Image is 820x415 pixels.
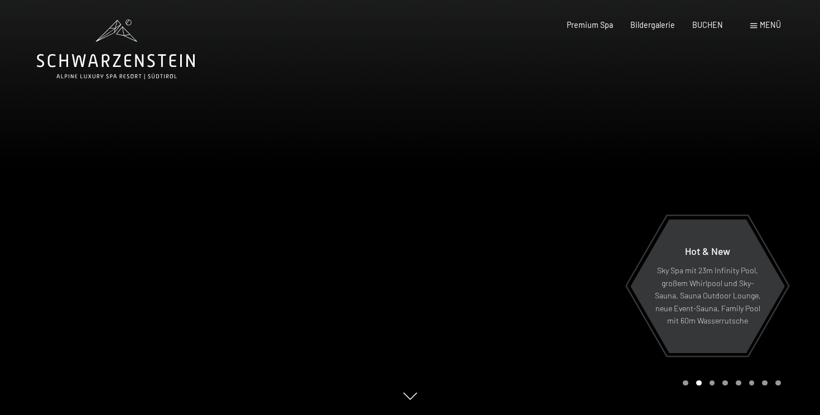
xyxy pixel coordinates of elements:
[696,380,702,386] div: Carousel Page 2 (Current Slide)
[679,380,780,386] div: Carousel Pagination
[567,20,613,30] a: Premium Spa
[722,380,728,386] div: Carousel Page 4
[654,264,761,327] p: Sky Spa mit 23m Infinity Pool, großem Whirlpool und Sky-Sauna, Sauna Outdoor Lounge, neue Event-S...
[710,380,715,386] div: Carousel Page 3
[775,380,781,386] div: Carousel Page 8
[762,380,768,386] div: Carousel Page 7
[683,380,688,386] div: Carousel Page 1
[630,20,675,30] a: Bildergalerie
[692,20,723,30] a: BUCHEN
[760,20,781,30] span: Menü
[685,245,730,257] span: Hot & New
[630,219,785,354] a: Hot & New Sky Spa mit 23m Infinity Pool, großem Whirlpool und Sky-Sauna, Sauna Outdoor Lounge, ne...
[736,380,741,386] div: Carousel Page 5
[749,380,755,386] div: Carousel Page 6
